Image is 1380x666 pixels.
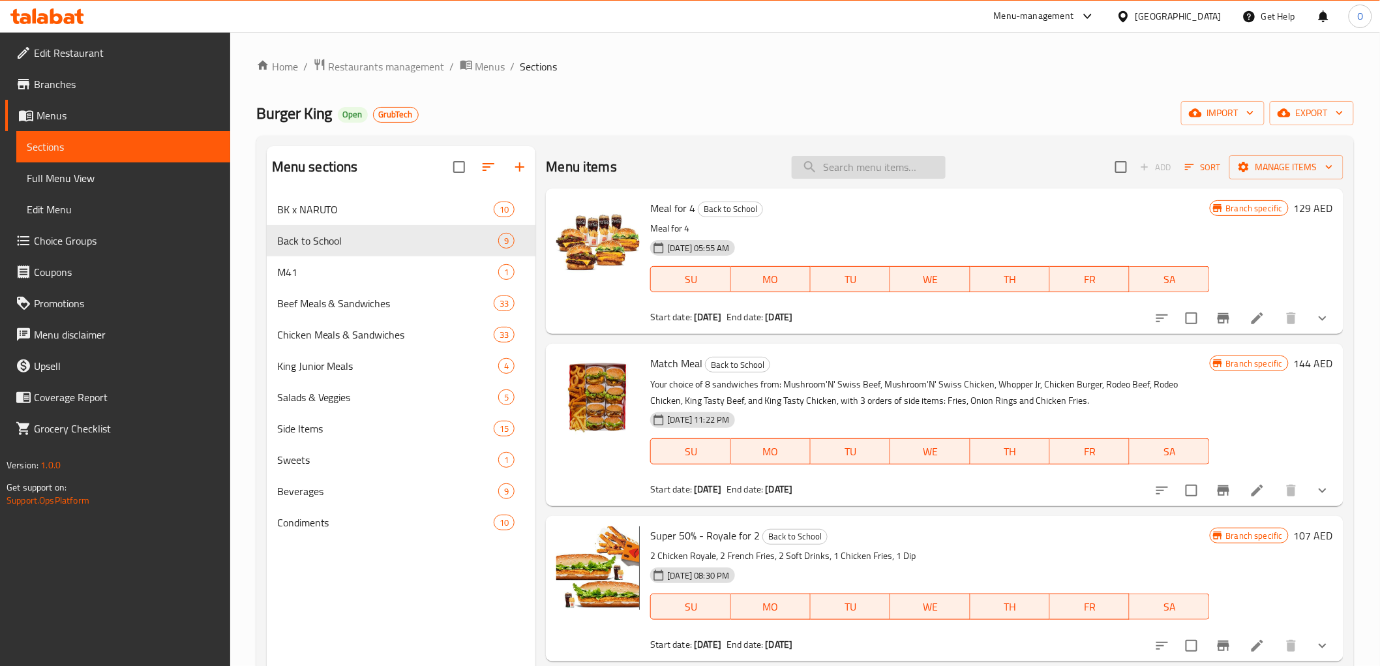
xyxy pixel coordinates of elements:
div: items [498,264,515,280]
button: TU [811,438,890,464]
button: Branch-specific-item [1208,303,1239,334]
div: BK x NARUTO [277,202,494,217]
li: / [303,59,308,74]
span: Coupons [34,264,220,280]
span: Back to School [698,202,762,217]
span: Back to School [706,357,770,372]
span: [DATE] 11:22 PM [662,414,734,426]
span: 33 [494,329,514,341]
div: items [498,483,515,499]
span: SU [656,442,725,461]
span: Get support on: [7,479,67,496]
button: TH [970,266,1050,292]
svg: Show Choices [1315,638,1330,654]
h2: Menu items [546,157,617,177]
a: Upsell [5,350,230,382]
nav: Menu sections [267,189,536,543]
span: Select all sections [445,153,473,181]
button: TH [970,594,1050,620]
span: TH [976,442,1045,461]
div: Condiments10 [267,507,536,538]
span: King Junior Meals [277,358,499,374]
a: Coupons [5,256,230,288]
span: Choice Groups [34,233,220,249]
b: [DATE] [694,636,721,653]
div: Condiments [277,515,494,530]
span: Select to update [1178,305,1205,332]
button: SA [1130,594,1209,620]
span: Version: [7,457,38,474]
span: Back to School [277,233,499,249]
div: Side Items [277,421,494,436]
img: Meal for 4 [556,199,640,282]
span: SA [1135,442,1204,461]
span: Sweets [277,452,499,468]
span: Sort [1185,160,1221,175]
li: / [450,59,455,74]
span: TU [816,598,885,616]
span: Chicken Meals & Sandwiches [277,327,494,342]
div: items [494,327,515,342]
span: Burger King [256,98,333,128]
div: [GEOGRAPHIC_DATA] [1135,9,1222,23]
span: M41 [277,264,499,280]
span: Sections [27,139,220,155]
button: show more [1307,303,1338,334]
div: Salads & Veggies5 [267,382,536,413]
button: SU [650,594,730,620]
button: SU [650,266,730,292]
span: Start date: [650,309,692,325]
div: M411 [267,256,536,288]
button: delete [1276,475,1307,506]
span: FR [1055,270,1124,289]
a: Menus [5,100,230,131]
button: import [1181,101,1265,125]
button: TH [970,438,1050,464]
span: Upsell [34,358,220,374]
span: Edit Menu [27,202,220,217]
span: Restaurants management [329,59,445,74]
span: End date: [727,636,763,653]
span: SA [1135,270,1204,289]
button: WE [890,438,970,464]
span: WE [895,270,965,289]
button: sort-choices [1147,475,1178,506]
div: Back to School9 [267,225,536,256]
span: Start date: [650,636,692,653]
span: Sections [520,59,558,74]
a: Choice Groups [5,225,230,256]
span: Full Menu View [27,170,220,186]
button: SU [650,438,730,464]
a: Coverage Report [5,382,230,413]
div: Beef Meals & Sandwiches [277,295,494,311]
div: Back to School [698,202,763,217]
span: Add item [1135,157,1177,177]
span: WE [895,598,965,616]
a: Support.OpsPlatform [7,492,89,509]
div: Side Items15 [267,413,536,444]
button: delete [1276,303,1307,334]
div: Menu-management [994,8,1074,24]
button: Branch-specific-item [1208,630,1239,661]
span: 9 [499,235,514,247]
b: [DATE] [766,481,793,498]
div: Back to School [762,529,828,545]
a: Edit Menu [16,194,230,225]
span: import [1192,105,1254,121]
span: Promotions [34,295,220,311]
nav: breadcrumb [256,58,1354,75]
a: Home [256,59,298,74]
div: items [498,452,515,468]
button: delete [1276,630,1307,661]
span: SU [656,270,725,289]
li: / [511,59,515,74]
div: Open [338,107,368,123]
span: TH [976,598,1045,616]
button: FR [1050,594,1130,620]
span: 15 [494,423,514,435]
b: [DATE] [694,481,721,498]
h6: 144 AED [1294,354,1333,372]
span: Edit Restaurant [34,45,220,61]
button: export [1270,101,1354,125]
